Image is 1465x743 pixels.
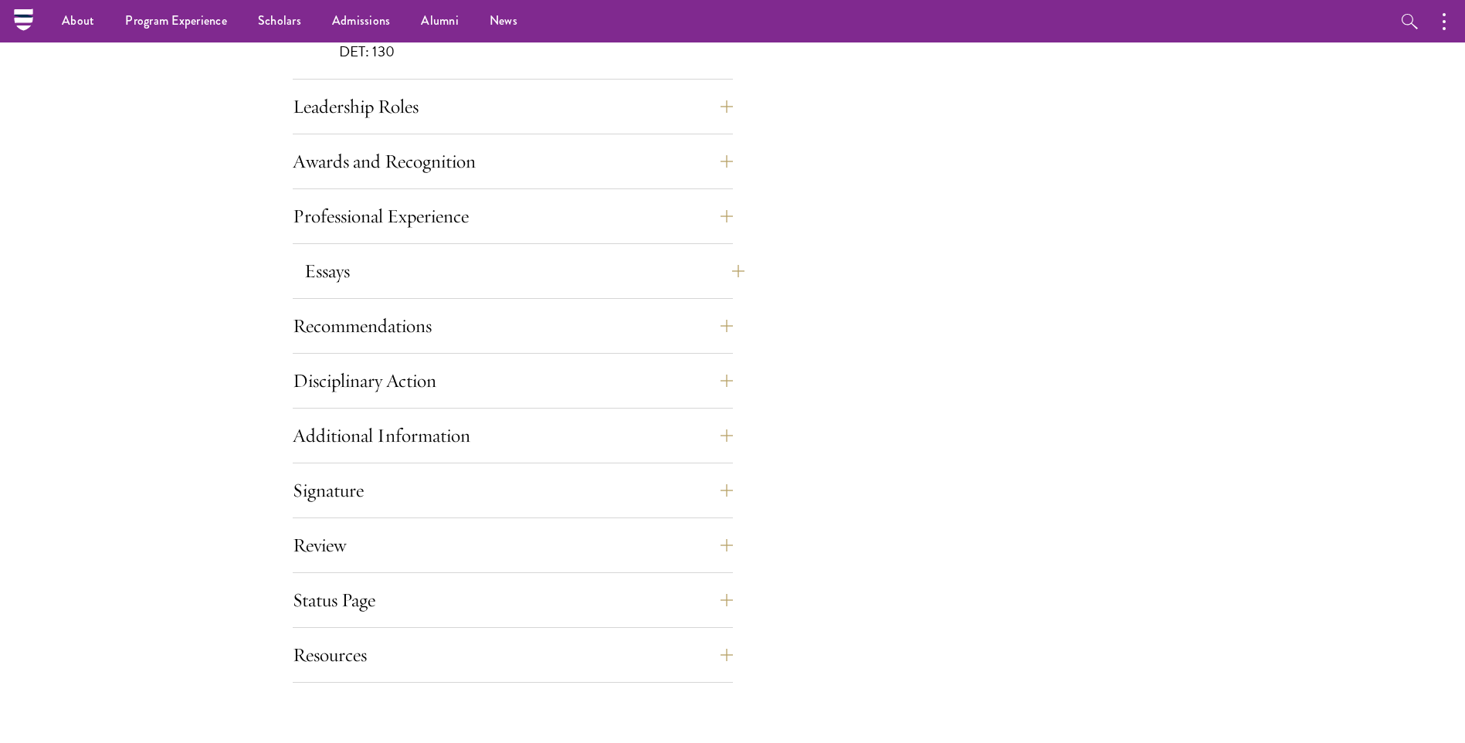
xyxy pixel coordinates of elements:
[293,307,733,344] button: Recommendations
[293,527,733,564] button: Review
[293,88,733,125] button: Leadership Roles
[293,198,733,235] button: Professional Experience
[293,362,733,399] button: Disciplinary Action
[293,417,733,454] button: Additional Information
[293,472,733,509] button: Signature
[293,582,733,619] button: Status Page
[293,636,733,673] button: Resources
[293,143,733,180] button: Awards and Recognition
[304,253,744,290] button: Essays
